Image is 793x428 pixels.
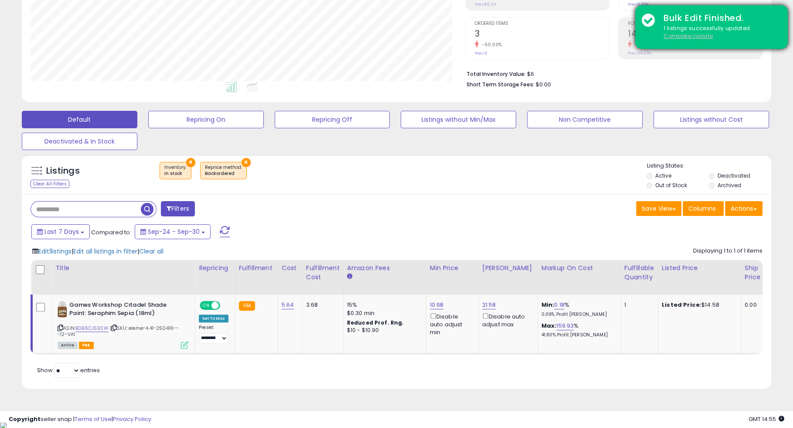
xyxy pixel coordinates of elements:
[657,24,781,41] div: 1 listings successfully updated.
[664,32,713,40] u: Complete Update
[282,301,294,309] a: 5.64
[219,302,233,309] span: OFF
[466,70,526,78] b: Total Inventory Value:
[242,158,251,167] button: ×
[347,273,352,281] small: Amazon Fees.
[541,264,617,273] div: Markup on Cost
[58,301,188,348] div: ASIN:
[662,301,701,309] b: Listed Price:
[718,172,750,179] label: Deactivated
[541,332,614,338] p: 41.80% Profit [PERSON_NAME]
[9,415,151,424] div: seller snap | |
[347,309,419,317] div: $0.30 min
[725,201,762,216] button: Actions
[628,2,649,7] small: Prev: 6.33%
[164,171,187,177] div: in stock
[527,111,643,128] button: Non Competitive
[282,264,299,273] div: Cost
[161,201,195,216] button: Filters
[624,301,651,309] div: 1
[199,315,228,322] div: Set To Max
[632,41,653,48] small: -61.58%
[201,302,211,309] span: ON
[44,227,79,236] span: Last 7 Days
[205,164,242,177] span: Reprice method :
[205,171,242,177] div: Backordered
[482,301,496,309] a: 21.58
[306,264,340,282] div: Fulfillment Cost
[113,415,151,423] a: Privacy Policy
[693,247,762,255] div: Displaying 1 to 1 of 1 items
[475,2,496,7] small: Prev: $12.34
[683,201,724,216] button: Columns
[239,301,255,311] small: FBA
[628,21,762,26] span: ROI
[186,158,195,167] button: ×
[430,312,472,336] div: Disable auto adjust min
[653,111,769,128] button: Listings without Cost
[475,51,487,56] small: Prev: 6
[75,325,109,332] a: B0B6CJ59SW
[38,247,71,256] span: Edit 1 listings
[718,181,741,189] label: Archived
[466,81,534,88] b: Short Term Storage Fees:
[79,342,94,349] span: FBA
[636,201,681,216] button: Save View
[749,415,784,423] span: 2025-10-8 14:55 GMT
[22,111,137,128] button: Default
[347,327,419,334] div: $10 - $10.90
[306,301,337,309] div: 3.68
[347,301,419,309] div: 15%
[745,301,759,309] div: 0.00
[275,111,390,128] button: Repricing Off
[58,342,78,349] span: All listings currently available for purchase on Amazon
[745,264,762,282] div: Ship Price
[541,301,555,309] b: Min:
[554,301,565,309] a: 0.18
[347,319,404,326] b: Reduced Prof. Rng.
[239,264,274,273] div: Fulfillment
[199,264,231,273] div: Repricing
[430,301,444,309] a: 10.98
[662,301,734,309] div: $14.58
[46,165,80,177] h5: Listings
[479,41,502,48] small: -50.00%
[164,164,187,177] span: Inventory :
[541,312,614,318] p: 0.09% Profit [PERSON_NAME]
[22,133,137,150] button: Deactivated & In Stock
[541,322,614,338] div: %
[148,227,200,236] span: Sep-24 - Sep-30
[148,111,264,128] button: Repricing On
[628,51,651,56] small: Prev: 36.47%
[657,12,781,24] div: Bulk Edit Finished.
[401,111,516,128] button: Listings without Min/Max
[655,181,687,189] label: Out of Stock
[347,264,422,273] div: Amazon Fees
[135,224,211,239] button: Sep-24 - Sep-30
[31,180,69,188] div: Clear All Filters
[624,264,654,282] div: Fulfillable Quantity
[58,325,179,338] span: | SKU: eleme-4.41-250416---12-VA1
[541,301,614,317] div: %
[475,29,609,41] h2: 3
[688,204,716,213] span: Columns
[55,264,191,273] div: Title
[662,264,737,273] div: Listed Price
[199,325,228,344] div: Preset:
[556,322,574,330] a: 159.93
[58,301,67,318] img: 31pscTljtmL._SL40_.jpg
[647,162,771,170] p: Listing States:
[482,264,534,273] div: [PERSON_NAME]
[73,247,137,256] span: Edit all listings in filter
[655,172,671,179] label: Active
[475,21,609,26] span: Ordered Items
[9,415,41,423] strong: Copyright
[32,247,163,256] div: | |
[466,68,756,79] li: $6
[628,29,762,41] h2: 14.01%
[91,228,131,236] span: Compared to:
[482,312,531,329] div: Disable auto adjust max
[139,247,163,256] span: Clear all
[31,224,90,239] button: Last 7 Days
[538,260,620,294] th: The percentage added to the cost of goods (COGS) that forms the calculator for Min & Max prices.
